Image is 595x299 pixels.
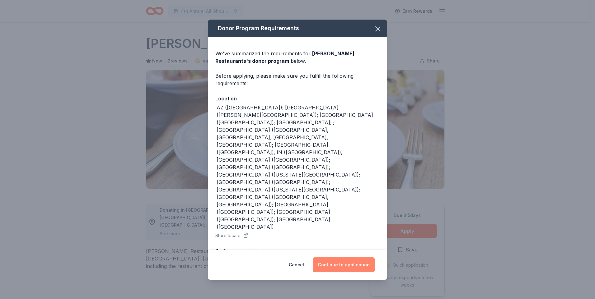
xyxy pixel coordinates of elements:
div: We've summarized the requirements for below. [215,50,380,65]
button: Cancel [289,257,304,272]
button: Continue to application [313,257,375,272]
button: Store locator [215,232,248,239]
div: Before applying, please make sure you fulfill the following requirements: [215,72,380,87]
div: AZ ([GEOGRAPHIC_DATA]); [GEOGRAPHIC_DATA] ([PERSON_NAME][GEOGRAPHIC_DATA]); [GEOGRAPHIC_DATA] ([G... [217,104,380,231]
div: Donor Program Requirements [208,20,387,37]
div: Location [215,94,380,103]
div: Preferred recipient [215,247,380,255]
